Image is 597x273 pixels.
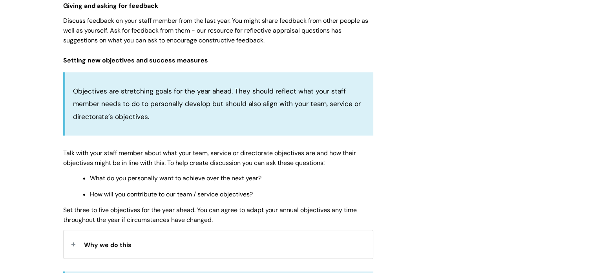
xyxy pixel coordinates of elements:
span: Discuss feedback on your staff member from the last year. You might share feedback from other peo... [63,16,368,44]
span: Giving and asking for feedback [63,2,158,10]
span: Set three to five objectives for the year ahead. You can agree to adapt your annual objectives an... [63,206,357,224]
span: Objectives are stretching goals for the year ahead. They should reflect what your staff member ne... [73,87,361,121]
span: Talk with your staff member about what your team, service or directorate objectives are and how t... [63,149,356,167]
span: How will you contribute to our team / service objectives? [90,190,253,198]
span: Setting new objectives and success measures [63,56,208,64]
span: Why we do this [84,241,131,249]
span: What do you personally want to achieve over the next year? [90,174,261,182]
